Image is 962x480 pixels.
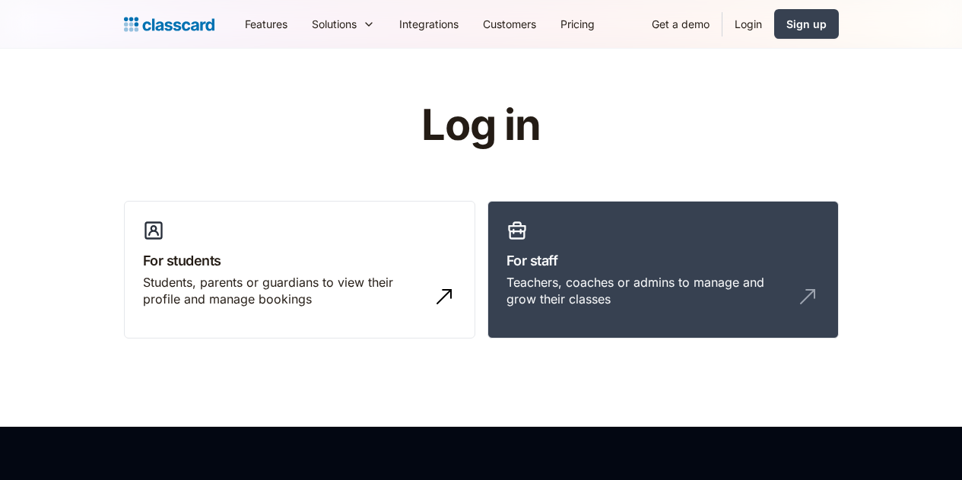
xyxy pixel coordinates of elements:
a: Customers [471,7,548,41]
a: home [124,14,214,35]
a: Pricing [548,7,607,41]
div: Solutions [312,16,357,32]
a: Features [233,7,300,41]
a: Integrations [387,7,471,41]
h3: For staff [506,250,820,271]
div: Sign up [786,16,827,32]
a: For staffTeachers, coaches or admins to manage and grow their classes [487,201,839,339]
a: Sign up [774,9,839,39]
h1: Log in [240,102,722,149]
div: Students, parents or guardians to view their profile and manage bookings [143,274,426,308]
a: Login [722,7,774,41]
div: Solutions [300,7,387,41]
a: For studentsStudents, parents or guardians to view their profile and manage bookings [124,201,475,339]
h3: For students [143,250,456,271]
a: Get a demo [640,7,722,41]
div: Teachers, coaches or admins to manage and grow their classes [506,274,789,308]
